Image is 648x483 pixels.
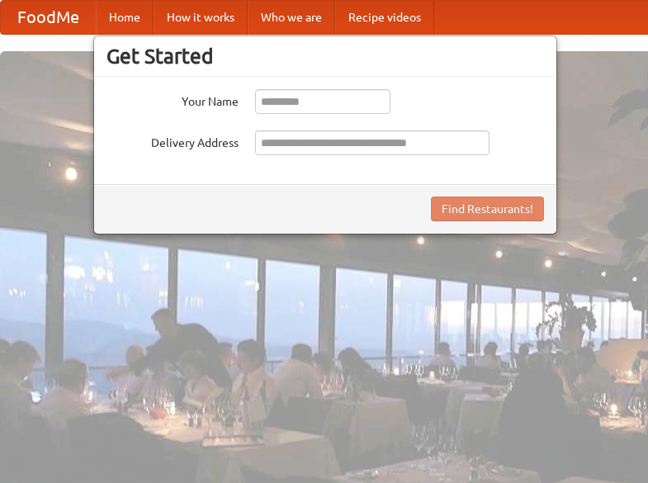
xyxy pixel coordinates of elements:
[96,1,154,34] a: Home
[335,1,434,34] a: Recipe videos
[431,197,544,221] button: Find Restaurants!
[1,1,96,34] a: FoodMe
[106,44,544,69] h3: Get Started
[248,1,335,34] a: Who we are
[106,89,239,110] label: Your Name
[154,1,248,34] a: How it works
[106,130,239,151] label: Delivery Address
